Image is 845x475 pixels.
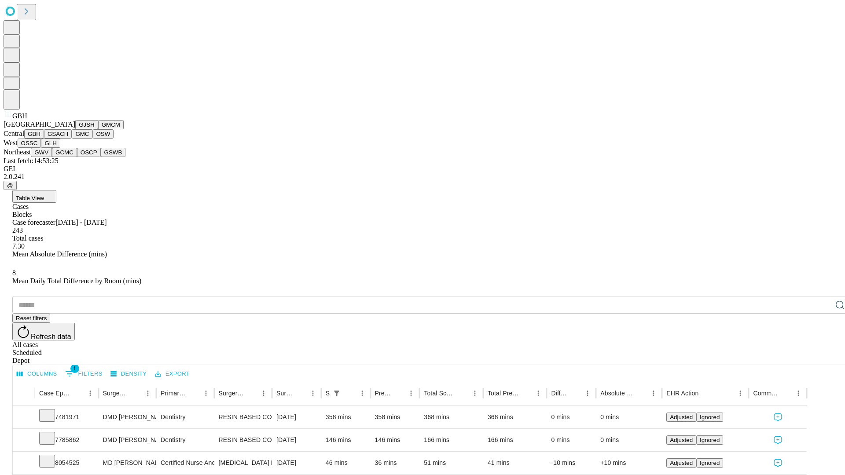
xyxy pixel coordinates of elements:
button: GWV [31,148,52,157]
span: Mean Absolute Difference (mins) [12,250,107,258]
div: Dentistry [161,406,209,428]
button: Ignored [696,413,723,422]
div: Primary Service [161,390,186,397]
span: GBH [12,112,27,120]
div: RESIN BASED COMPOSITE 4/OR MORE SURFACES, ANTERIOR [219,406,268,428]
span: Central [4,130,24,137]
div: 51 mins [424,452,479,474]
button: GSACH [44,129,72,139]
div: RESIN BASED COMPOSITE 1 SURFACE, POSTERIOR [219,429,268,451]
div: 358 mins [375,406,415,428]
span: 7.30 [12,242,25,250]
button: OSCP [77,148,101,157]
div: +10 mins [600,452,658,474]
div: 7785862 [39,429,94,451]
span: Northeast [4,148,31,156]
div: GEI [4,165,841,173]
button: Refresh data [12,323,75,340]
button: Expand [17,456,30,471]
button: Sort [187,387,200,399]
div: Predicted In Room Duration [375,390,392,397]
button: GCMC [52,148,77,157]
button: Menu [356,387,368,399]
button: Adjusted [666,435,696,445]
button: Density [108,367,149,381]
button: OSW [93,129,114,139]
button: Table View [12,190,56,203]
div: Surgery Date [276,390,294,397]
span: @ [7,182,13,189]
button: Menu [734,387,746,399]
div: -10 mins [551,452,591,474]
button: Sort [635,387,647,399]
span: Total cases [12,234,43,242]
span: 243 [12,227,23,234]
button: Sort [393,387,405,399]
div: Comments [753,390,779,397]
div: [MEDICAL_DATA] FLEXIBLE PROXIMAL DIAGNOSTIC [219,452,268,474]
button: GSWB [101,148,126,157]
button: Expand [17,433,30,448]
button: Sort [520,387,532,399]
button: Menu [200,387,212,399]
div: Difference [551,390,568,397]
button: GMCM [98,120,124,129]
button: Adjusted [666,458,696,468]
span: Ignored [700,460,720,466]
div: DMD [PERSON_NAME] [PERSON_NAME] Dmd [103,429,152,451]
button: GLH [41,139,60,148]
button: Sort [456,387,469,399]
button: Ignored [696,435,723,445]
div: EHR Action [666,390,698,397]
div: [DATE] [276,406,317,428]
span: [DATE] - [DATE] [55,219,107,226]
span: Case forecaster [12,219,55,226]
button: @ [4,181,17,190]
div: 0 mins [600,406,658,428]
div: 166 mins [424,429,479,451]
button: Reset filters [12,314,50,323]
button: Sort [569,387,581,399]
button: Menu [405,387,417,399]
span: Mean Daily Total Difference by Room (mins) [12,277,141,285]
span: Table View [16,195,44,201]
button: Ignored [696,458,723,468]
span: [GEOGRAPHIC_DATA] [4,121,75,128]
div: Surgeon Name [103,390,129,397]
button: Adjusted [666,413,696,422]
div: 166 mins [488,429,543,451]
span: Ignored [700,414,720,420]
div: 358 mins [326,406,366,428]
div: 368 mins [488,406,543,428]
button: Sort [294,387,307,399]
div: 1 active filter [331,387,343,399]
div: 0 mins [551,406,591,428]
div: Total Scheduled Duration [424,390,456,397]
span: Adjusted [670,437,693,443]
div: 368 mins [424,406,479,428]
span: Ignored [700,437,720,443]
div: 8054525 [39,452,94,474]
div: 46 mins [326,452,366,474]
div: 7481971 [39,406,94,428]
button: Menu [469,387,481,399]
div: [DATE] [276,452,317,474]
button: Sort [245,387,257,399]
button: Menu [532,387,544,399]
span: Reset filters [16,315,47,322]
div: MD [PERSON_NAME] [PERSON_NAME] Md [103,452,152,474]
button: Expand [17,410,30,425]
button: GBH [24,129,44,139]
button: Menu [581,387,594,399]
div: Surgery Name [219,390,244,397]
div: 41 mins [488,452,543,474]
button: OSSC [18,139,41,148]
button: Sort [129,387,142,399]
span: West [4,139,18,146]
button: Export [153,367,192,381]
button: Show filters [331,387,343,399]
span: Adjusted [670,460,693,466]
button: Menu [142,387,154,399]
button: Sort [780,387,792,399]
div: Scheduled In Room Duration [326,390,330,397]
